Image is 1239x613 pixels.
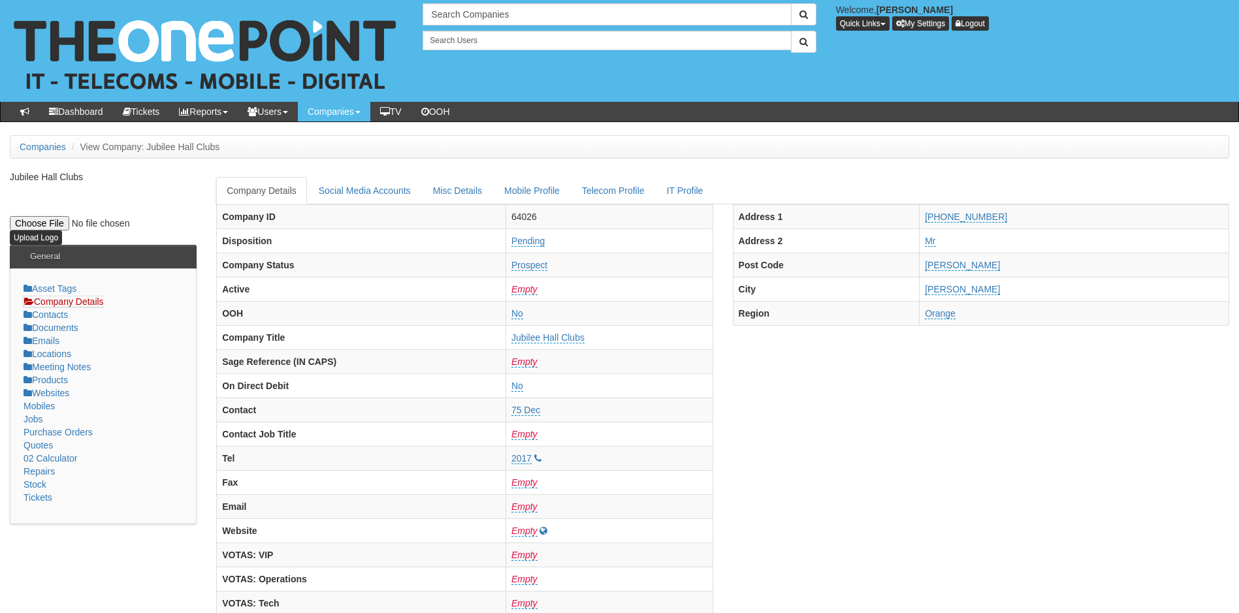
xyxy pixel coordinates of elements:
[24,414,43,424] a: Jobs
[217,494,506,518] th: Email
[217,422,506,446] th: Contact Job Title
[733,228,920,253] th: Address 2
[370,102,411,121] a: TV
[217,204,506,228] th: Company ID
[24,466,55,477] a: Repairs
[511,501,538,512] a: Empty
[733,204,920,228] th: Address 1
[511,332,585,343] a: Jubilee Hall Clubs
[952,16,989,31] a: Logout
[24,375,68,385] a: Products
[423,3,791,25] input: Search Companies
[511,453,532,464] a: 2017
[826,3,1239,31] div: Welcome,
[411,102,460,121] a: OOH
[217,277,506,301] th: Active
[925,308,956,319] a: Orange
[925,260,1000,271] a: [PERSON_NAME]
[24,453,78,464] a: 02 Calculator
[892,16,950,31] a: My Settings
[511,429,538,440] a: Empty
[511,381,523,392] a: No
[511,526,538,537] a: Empty
[298,102,370,121] a: Companies
[24,322,78,333] a: Documents
[24,362,91,372] a: Meeting Notes
[925,236,935,247] a: Mr
[925,212,1007,223] a: [PHONE_NUMBER]
[511,308,523,319] a: No
[113,102,170,121] a: Tickets
[24,283,76,294] a: Asset Tags
[217,228,506,253] th: Disposition
[494,177,570,204] a: Mobile Profile
[511,550,538,561] a: Empty
[69,140,220,153] li: View Company: Jubilee Hall Clubs
[217,253,506,277] th: Company Status
[10,230,62,245] input: Upload Logo
[24,349,71,359] a: Locations
[511,405,540,416] a: 75 Dec
[217,325,506,349] th: Company Title
[423,31,791,50] input: Search Users
[217,301,506,325] th: OOH
[24,492,52,503] a: Tickets
[217,542,506,567] th: VOTAS: VIP
[24,296,104,307] a: Company Details
[24,401,55,411] a: Mobiles
[24,309,68,320] a: Contacts
[733,277,920,301] th: City
[217,349,506,373] th: Sage Reference (IN CAPS)
[24,245,67,268] h3: General
[217,373,506,398] th: On Direct Debit
[511,574,538,585] a: Empty
[511,236,545,247] a: Pending
[217,567,506,591] th: VOTAS: Operations
[308,177,421,204] a: Social Media Accounts
[656,177,714,204] a: IT Profile
[217,398,506,422] th: Contact
[24,427,93,437] a: Purchase Orders
[24,388,69,398] a: Websites
[925,284,1000,295] a: [PERSON_NAME]
[571,177,655,204] a: Telecom Profile
[511,260,547,271] a: Prospect
[10,170,197,183] p: Jubilee Hall Clubs
[24,479,46,490] a: Stock
[24,440,53,450] a: Quotes
[511,356,538,368] a: Empty
[733,253,920,277] th: Post Code
[423,177,492,204] a: Misc Details
[217,470,506,494] th: Fax
[20,142,66,152] a: Companies
[511,477,538,488] a: Empty
[511,598,538,609] a: Empty
[506,204,713,228] td: 64026
[511,284,538,295] a: Empty
[877,5,953,15] b: [PERSON_NAME]
[217,446,506,470] th: Tel
[24,336,59,346] a: Emails
[169,102,238,121] a: Reports
[217,518,506,542] th: Website
[39,102,113,121] a: Dashboard
[238,102,298,121] a: Users
[216,177,307,204] a: Company Details
[733,301,920,325] th: Region
[836,16,890,31] button: Quick Links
